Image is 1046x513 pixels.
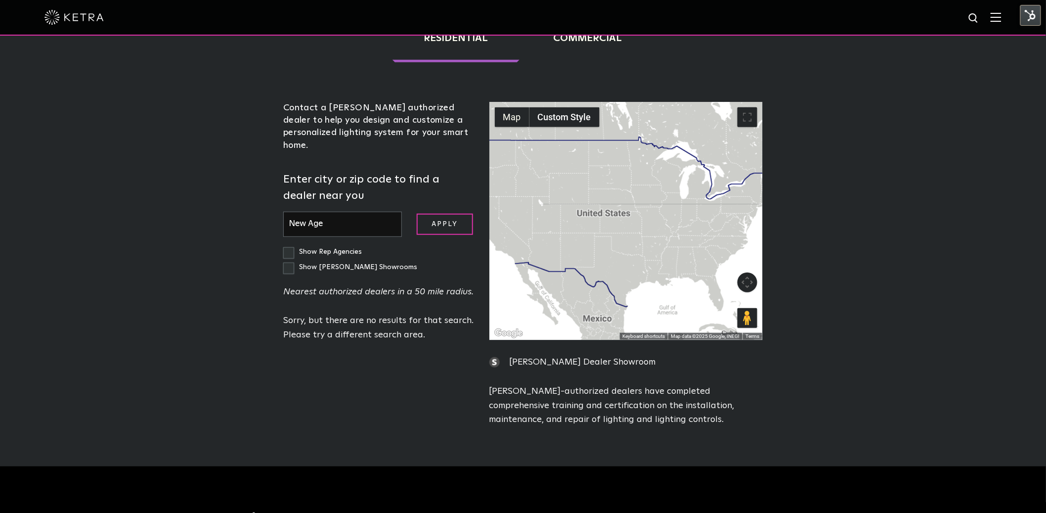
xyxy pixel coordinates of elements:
[522,14,654,62] a: Commercial
[283,314,475,342] div: Sorry, but there are no results for that search. Please try a different search area.
[738,107,757,127] button: Toggle fullscreen view
[283,172,475,204] label: Enter city or zip code to find a dealer near you
[44,10,104,25] img: ketra-logo-2019-white
[417,214,473,235] input: Apply
[1020,5,1041,26] img: HubSpot Tools Menu Toggle
[738,308,757,328] button: Drag Pegman onto the map to open Street View
[671,333,740,339] span: Map data ©2025 Google, INEGI
[745,333,759,339] a: Terms (opens in new tab)
[489,357,500,368] img: showroom_icon.png
[492,327,525,340] img: Google
[492,327,525,340] a: Open this area in Google Maps (opens a new window)
[495,107,529,127] button: Show street map
[283,212,402,237] input: Enter city or zip code
[283,264,417,271] label: Show [PERSON_NAME] Showrooms
[283,102,475,152] div: Contact a [PERSON_NAME] authorized dealer to help you design and customize a personalized lightin...
[489,384,763,427] p: [PERSON_NAME]-authorized dealers have completed comprehensive training and certification on the i...
[991,12,1002,22] img: Hamburger%20Nav.svg
[283,248,362,255] label: Show Rep Agencies
[489,355,763,370] div: [PERSON_NAME] Dealer Showroom
[529,107,600,127] button: Custom Style
[283,285,475,299] p: Nearest authorized dealers in a 50 mile radius.
[738,273,757,292] button: Map camera controls
[392,14,520,62] a: Residential
[968,12,980,25] img: search icon
[622,333,665,340] button: Keyboard shortcuts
